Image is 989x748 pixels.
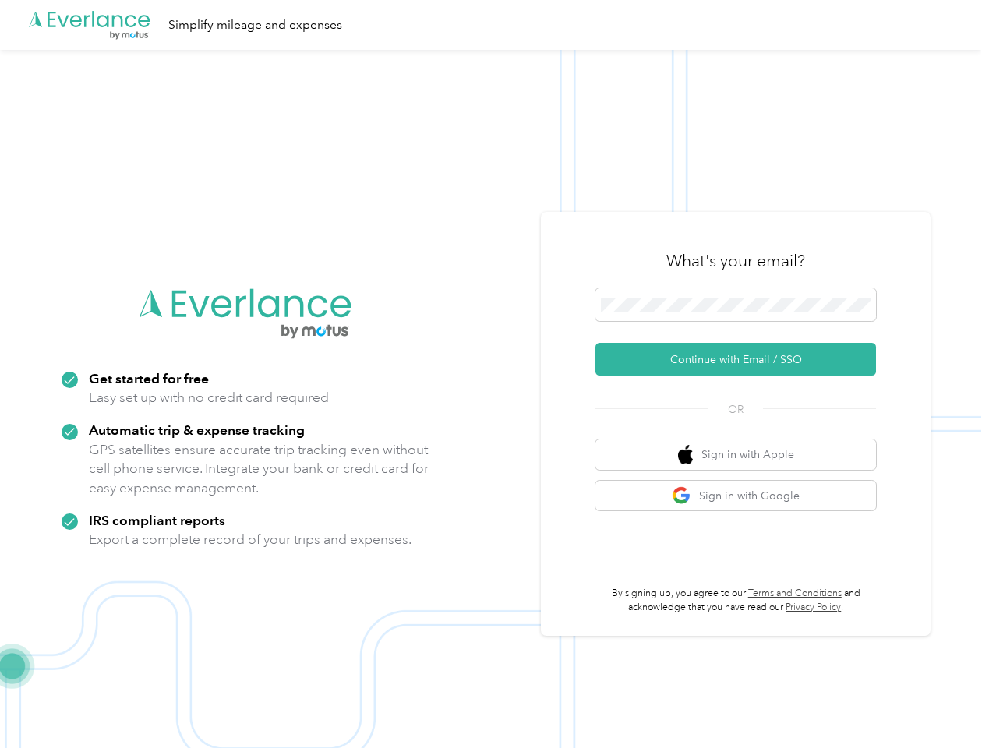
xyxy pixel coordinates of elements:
img: google logo [672,486,691,506]
a: Terms and Conditions [748,587,842,599]
p: By signing up, you agree to our and acknowledge that you have read our . [595,587,876,614]
p: Easy set up with no credit card required [89,388,329,408]
strong: Automatic trip & expense tracking [89,422,305,438]
img: apple logo [678,445,694,464]
h3: What's your email? [666,250,805,272]
span: OR [708,401,763,418]
strong: Get started for free [89,370,209,386]
button: apple logoSign in with Apple [595,439,876,470]
a: Privacy Policy [786,602,841,613]
div: Simplify mileage and expenses [168,16,342,35]
strong: IRS compliant reports [89,512,225,528]
p: GPS satellites ensure accurate trip tracking even without cell phone service. Integrate your bank... [89,440,429,498]
button: google logoSign in with Google [595,481,876,511]
button: Continue with Email / SSO [595,343,876,376]
p: Export a complete record of your trips and expenses. [89,530,411,549]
